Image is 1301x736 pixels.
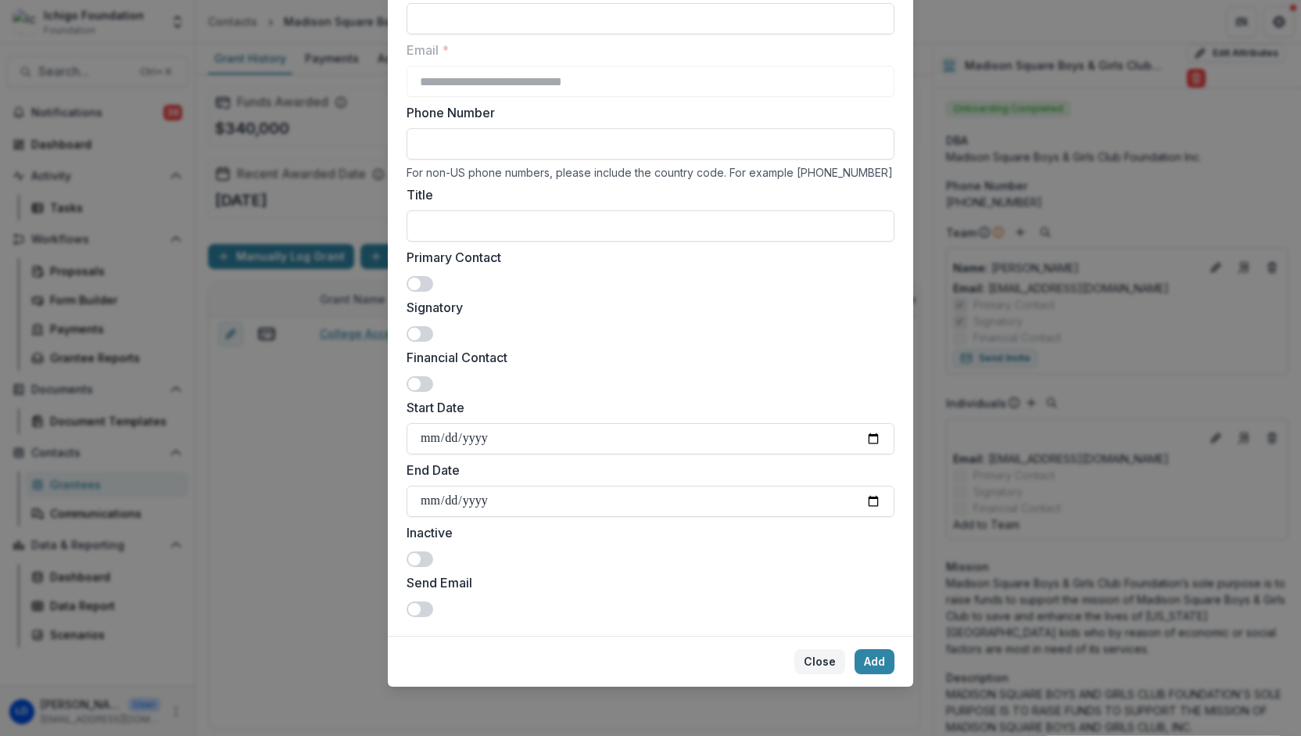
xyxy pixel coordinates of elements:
[407,398,885,417] label: Start Date
[407,298,885,317] label: Signatory
[794,649,845,674] button: Close
[407,248,885,267] label: Primary Contact
[407,185,885,204] label: Title
[407,461,885,479] label: End Date
[407,573,885,592] label: Send Email
[407,523,885,542] label: Inactive
[855,649,894,674] button: Add
[407,103,885,122] label: Phone Number
[407,41,885,59] label: Email
[407,166,894,179] div: For non-US phone numbers, please include the country code. For example [PHONE_NUMBER]
[407,348,885,367] label: Financial Contact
